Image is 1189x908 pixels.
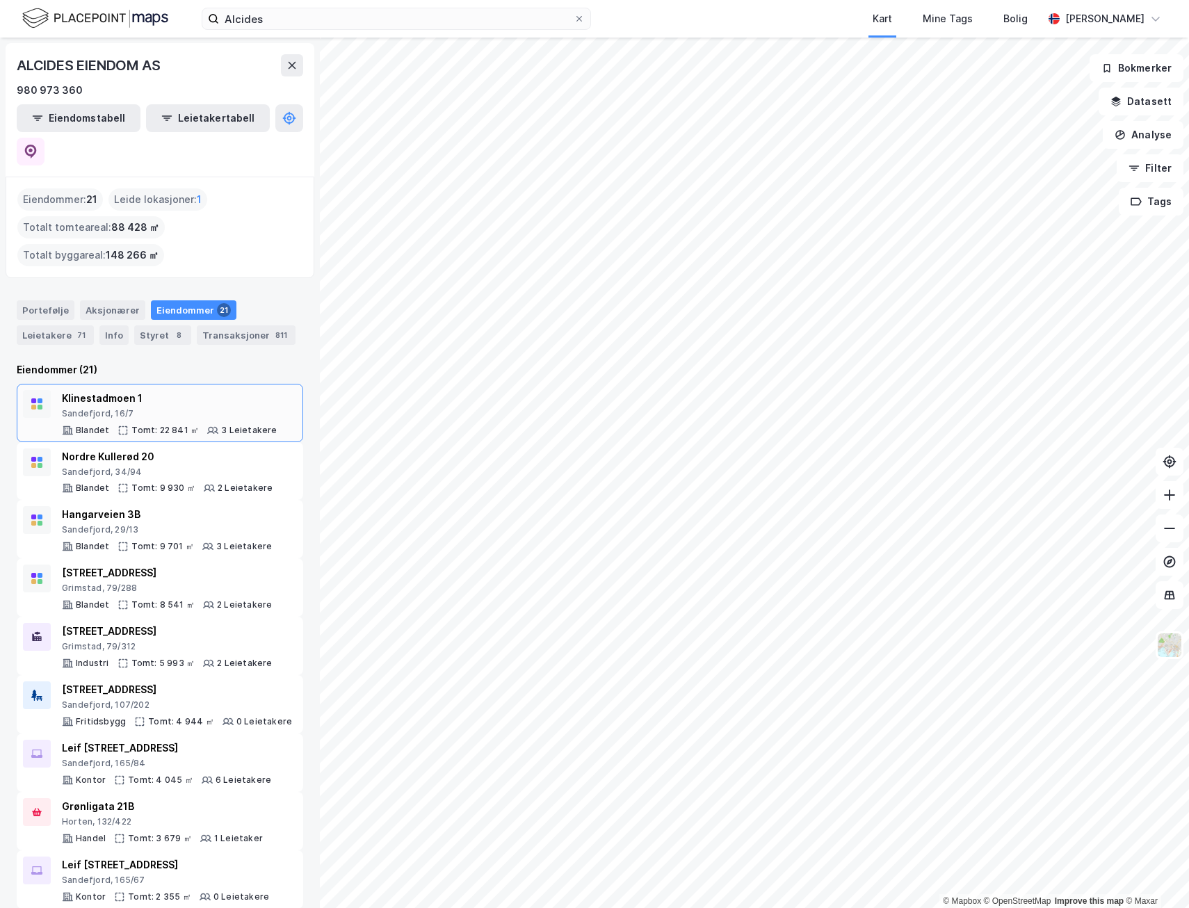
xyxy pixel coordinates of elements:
div: 21 [217,303,231,317]
div: 2 Leietakere [217,658,272,669]
div: Leietakere [17,325,94,345]
div: Tomt: 9 701 ㎡ [131,541,194,552]
button: Datasett [1099,88,1183,115]
div: Tomt: 22 841 ㎡ [131,425,199,436]
div: Leide lokasjoner : [108,188,207,211]
div: Totalt tomteareal : [17,216,165,238]
a: OpenStreetMap [984,896,1051,906]
div: 980 973 360 [17,82,83,99]
div: Tomt: 4 045 ㎡ [128,775,193,786]
div: Blandet [76,541,109,552]
span: 1 [197,191,202,208]
div: Tomt: 3 679 ㎡ [128,833,192,844]
div: Eiendommer (21) [17,362,303,378]
div: Blandet [76,599,109,610]
a: Improve this map [1055,896,1124,906]
div: Sandefjord, 16/7 [62,408,277,419]
div: Sandefjord, 29/13 [62,524,272,535]
div: Nordre Kullerød 20 [62,448,273,465]
div: Sandefjord, 165/67 [62,875,269,886]
div: Info [99,325,129,345]
div: Grimstad, 79/288 [62,583,272,594]
img: Z [1156,632,1183,658]
div: 3 Leietakere [216,541,272,552]
div: Mine Tags [923,10,973,27]
div: Eiendommer : [17,188,103,211]
div: Industri [76,658,109,669]
div: Grønligata 21B [62,798,263,815]
div: Leif [STREET_ADDRESS] [62,740,271,756]
div: Leif [STREET_ADDRESS] [62,857,269,873]
div: [STREET_ADDRESS] [62,565,272,581]
div: Sandefjord, 165/84 [62,758,271,769]
div: Kart [873,10,892,27]
div: Hangarveien 3B [62,506,272,523]
div: Tomt: 8 541 ㎡ [131,599,195,610]
div: Portefølje [17,300,74,320]
div: 0 Leietakere [213,891,269,902]
button: Leietakertabell [146,104,270,132]
div: Blandet [76,483,109,494]
div: Klinestadmoen 1 [62,390,277,407]
div: 8 [172,328,186,342]
div: Grimstad, 79/312 [62,641,273,652]
div: [PERSON_NAME] [1065,10,1144,27]
a: Mapbox [943,896,981,906]
div: Eiendommer [151,300,236,320]
button: Analyse [1103,121,1183,149]
div: Kontor [76,891,106,902]
div: Blandet [76,425,109,436]
iframe: Chat Widget [1119,841,1189,908]
div: Aksjonærer [80,300,145,320]
div: Tomt: 2 355 ㎡ [128,891,191,902]
span: 148 266 ㎡ [106,247,159,264]
div: Sandefjord, 107/202 [62,699,292,711]
div: Fritidsbygg [76,716,126,727]
div: Tomt: 4 944 ㎡ [148,716,214,727]
div: 3 Leietakere [221,425,277,436]
div: Styret [134,325,191,345]
div: Sandefjord, 34/94 [62,467,273,478]
div: 71 [74,328,88,342]
div: Transaksjoner [197,325,296,345]
span: 21 [86,191,97,208]
span: 88 428 ㎡ [111,219,159,236]
input: Søk på adresse, matrikkel, gårdeiere, leietakere eller personer [219,8,574,29]
div: Tomt: 5 993 ㎡ [131,658,195,669]
div: 811 [273,328,290,342]
button: Eiendomstabell [17,104,140,132]
div: Handel [76,833,106,844]
div: 2 Leietakere [218,483,273,494]
div: 2 Leietakere [217,599,272,610]
div: 1 Leietaker [214,833,263,844]
div: Tomt: 9 930 ㎡ [131,483,195,494]
button: Bokmerker [1090,54,1183,82]
img: logo.f888ab2527a4732fd821a326f86c7f29.svg [22,6,168,31]
div: Horten, 132/422 [62,816,263,827]
div: Kontor [76,775,106,786]
div: ALCIDES EIENDOM AS [17,54,163,76]
div: 0 Leietakere [236,716,292,727]
button: Tags [1119,188,1183,216]
div: [STREET_ADDRESS] [62,681,292,698]
button: Filter [1117,154,1183,182]
div: [STREET_ADDRESS] [62,623,273,640]
div: 6 Leietakere [216,775,271,786]
div: Totalt byggareal : [17,244,164,266]
div: Bolig [1003,10,1028,27]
